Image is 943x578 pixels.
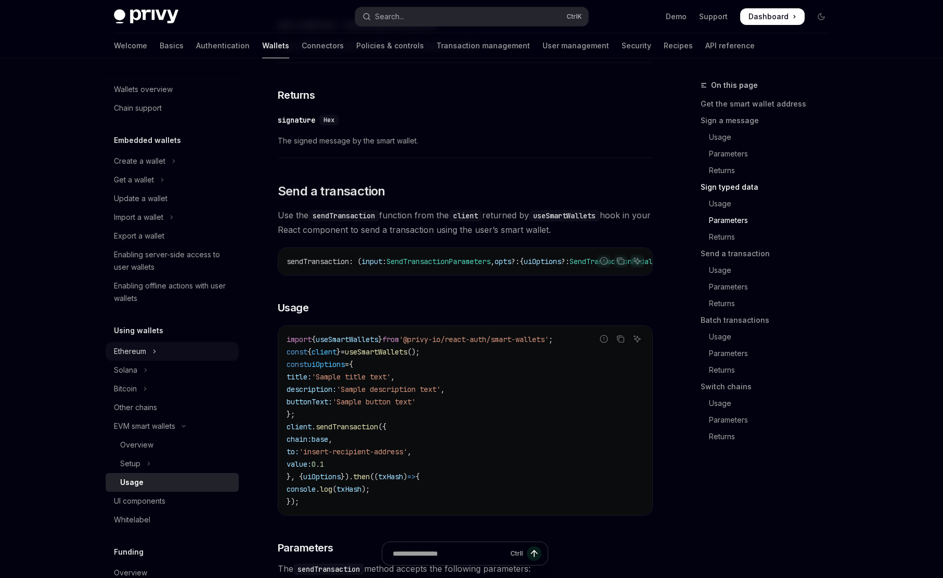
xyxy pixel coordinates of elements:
[441,385,445,394] span: ,
[114,383,137,395] div: Bitcoin
[375,10,404,23] div: Search...
[106,170,239,189] button: Toggle Get a wallet section
[701,162,838,179] a: Returns
[278,300,309,315] span: Usage
[349,360,353,369] span: {
[353,472,370,481] span: then
[701,179,838,195] a: Sign typed data
[399,335,549,344] span: '@privy-io/react-auth/smart-wallets'
[701,362,838,378] a: Returns
[287,459,312,469] span: value:
[278,115,315,125] div: signature
[361,484,370,494] span: );
[287,472,303,481] span: }, {
[287,435,312,444] span: chain:
[664,33,693,58] a: Recipes
[495,257,511,266] span: opts
[114,495,165,507] div: UI components
[597,332,611,346] button: Report incorrect code
[302,33,344,58] a: Connectors
[332,397,416,406] span: 'Sample button text'
[106,99,239,117] a: Chain support
[570,257,690,266] span: SendTransactionModalUIOptions
[561,257,570,266] span: ?:
[312,347,337,357] span: client
[378,472,403,481] span: txHash
[701,345,838,362] a: Parameters
[597,254,611,268] button: Report incorrect code
[106,227,239,245] a: Export a wallet
[114,134,181,147] h5: Embedded wallets
[287,335,312,344] span: import
[312,422,316,431] span: .
[114,102,162,114] div: Chain support
[307,347,312,357] span: {
[324,116,334,124] span: Hex
[748,11,789,22] span: Dashboard
[407,447,411,456] span: ,
[308,210,379,221] code: sendTransaction
[337,385,441,394] span: 'Sample description text'
[278,88,315,102] span: Returns
[527,546,541,561] button: Send message
[511,257,520,266] span: ?:
[382,257,386,266] span: :
[328,435,332,444] span: ,
[106,152,239,170] button: Toggle Create a wallet section
[711,79,758,91] span: On this page
[106,379,239,398] button: Toggle Bitcoin section
[196,33,250,58] a: Authentication
[524,257,561,266] span: uiOptions
[332,484,337,494] span: (
[622,33,651,58] a: Security
[701,395,838,412] a: Usage
[701,329,838,345] a: Usage
[114,33,147,58] a: Welcome
[361,257,382,266] span: input
[349,257,361,266] span: : (
[520,257,524,266] span: {
[705,33,755,58] a: API reference
[106,208,239,227] button: Toggle Import a wallet section
[287,385,337,394] span: description:
[114,364,137,376] div: Solana
[106,80,239,99] a: Wallets overview
[416,472,420,481] span: {
[120,457,140,470] div: Setup
[106,436,239,454] a: Overview
[287,497,299,506] span: });
[106,510,239,529] a: Whitelabel
[391,372,395,382] span: ,
[106,473,239,492] a: Usage
[120,476,144,489] div: Usage
[114,248,232,273] div: Enabling server-side access to user wallets
[407,472,416,481] span: =>
[114,280,232,305] div: Enabling offline actions with user wallets
[337,347,341,357] span: }
[312,435,328,444] span: base
[701,412,838,428] a: Parameters
[355,7,588,26] button: Open search
[701,295,838,312] a: Returns
[320,484,332,494] span: log
[114,324,163,337] h5: Using wallets
[701,129,838,146] a: Usage
[666,11,687,22] a: Demo
[403,472,407,481] span: )
[345,360,349,369] span: =
[701,312,838,329] a: Batch transactions
[436,33,530,58] a: Transaction management
[114,192,167,205] div: Update a wallet
[312,372,391,382] span: 'Sample title text'
[356,33,424,58] a: Policies & controls
[699,11,728,22] a: Support
[287,484,316,494] span: console
[490,257,495,266] span: ,
[316,335,378,344] span: useSmartWallets
[114,514,150,526] div: Whitelabel
[701,195,838,212] a: Usage
[701,212,838,229] a: Parameters
[345,347,407,357] span: useSmartWallets
[106,277,239,308] a: Enabling offline actions with user wallets
[114,9,178,24] img: dark logo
